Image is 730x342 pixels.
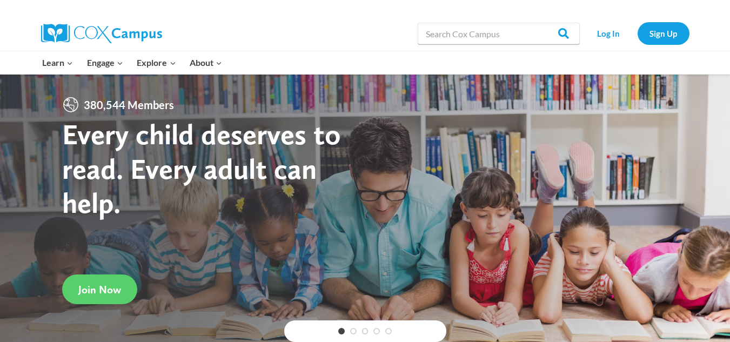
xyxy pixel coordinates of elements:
[418,23,580,44] input: Search Cox Campus
[87,56,123,70] span: Engage
[373,328,380,334] a: 4
[338,328,345,334] a: 1
[42,56,73,70] span: Learn
[585,22,632,44] a: Log In
[638,22,689,44] a: Sign Up
[36,51,229,74] nav: Primary Navigation
[190,56,222,70] span: About
[362,328,369,334] a: 3
[41,24,162,43] img: Cox Campus
[62,274,137,304] a: Join Now
[385,328,392,334] a: 5
[137,56,176,70] span: Explore
[585,22,689,44] nav: Secondary Navigation
[78,283,121,296] span: Join Now
[79,96,178,113] span: 380,544 Members
[62,117,341,220] strong: Every child deserves to read. Every adult can help.
[350,328,357,334] a: 2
